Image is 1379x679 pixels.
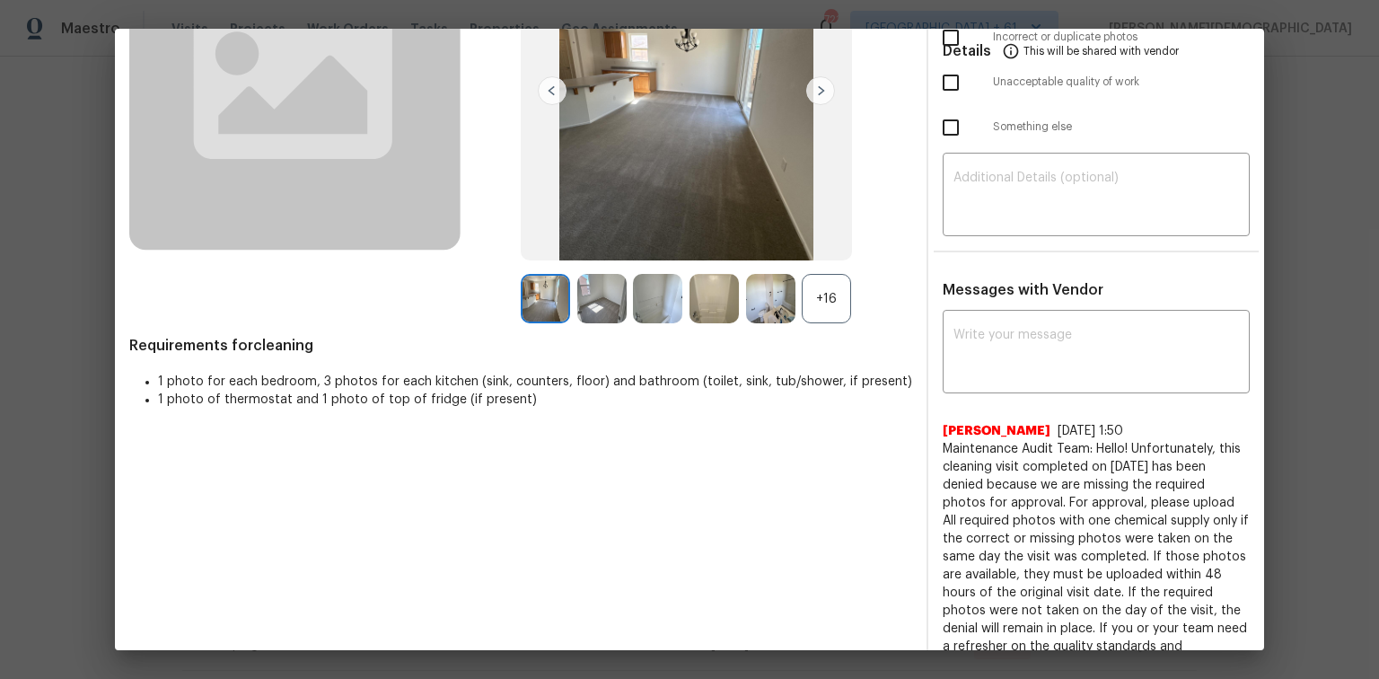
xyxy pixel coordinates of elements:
[802,274,851,323] div: +16
[928,60,1264,105] div: Unacceptable quality of work
[538,76,567,105] img: left-chevron-button-url
[1058,425,1123,437] span: [DATE] 1:50
[158,391,912,409] li: 1 photo of thermostat and 1 photo of top of fridge (if present)
[806,76,835,105] img: right-chevron-button-url
[158,373,912,391] li: 1 photo for each bedroom, 3 photos for each kitchen (sink, counters, floor) and bathroom (toilet,...
[993,75,1250,90] span: Unacceptable quality of work
[129,337,912,355] span: Requirements for cleaning
[1023,29,1179,72] span: This will be shared with vendor
[943,422,1050,440] span: [PERSON_NAME]
[928,105,1264,150] div: Something else
[993,119,1250,135] span: Something else
[943,283,1103,297] span: Messages with Vendor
